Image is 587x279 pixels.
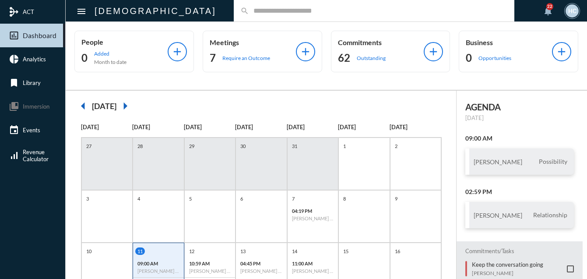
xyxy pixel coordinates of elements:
span: Relationship [531,211,569,219]
span: Immersion [23,103,49,110]
p: Added [94,50,127,57]
p: [DATE] [81,124,132,131]
p: [DATE] [465,114,574,121]
mat-icon: mediation [9,7,19,17]
p: 1 [341,142,348,150]
h2: [DEMOGRAPHIC_DATA] [95,4,216,18]
p: 09:00 AM [137,261,179,266]
h6: [PERSON_NAME] - Possibility [137,268,179,274]
p: [DATE] [235,124,286,131]
p: Month to date [94,59,127,65]
p: 04:19 PM [292,208,334,214]
mat-icon: pie_chart [9,54,19,64]
p: 3 [84,195,91,202]
span: ACT [23,8,34,15]
div: 22 [546,3,553,10]
p: [DATE] [132,124,183,131]
h6: [PERSON_NAME] - [PERSON_NAME] - Investment Review [292,215,334,221]
p: 28 [135,142,145,150]
p: 9 [393,195,400,202]
mat-icon: signal_cellular_alt [9,150,19,161]
p: 7 [290,195,297,202]
span: Dashboard [23,32,56,39]
h2: 0 [466,51,472,65]
mat-icon: Side nav toggle icon [76,6,87,17]
h2: AGENDA [465,102,574,112]
span: Analytics [23,56,46,63]
mat-icon: search [240,7,249,15]
h2: 7 [210,51,216,65]
p: 04:45 PM [240,261,282,266]
mat-icon: event [9,125,19,135]
p: [DATE] [338,124,389,131]
h3: [PERSON_NAME] [474,158,522,166]
mat-icon: add [171,46,183,58]
p: 2 [393,142,400,150]
p: People [81,38,168,46]
p: 31 [290,142,299,150]
p: 14 [290,247,299,255]
p: Outstanding [357,55,386,61]
mat-icon: arrow_right [116,97,134,115]
p: [DATE] [287,124,338,131]
mat-icon: bookmark [9,78,19,88]
p: Keep the conversation going [472,261,543,268]
p: [DATE] [184,124,235,131]
mat-icon: add [555,46,568,58]
span: Events [23,127,40,134]
mat-icon: add [427,46,439,58]
p: 29 [187,142,197,150]
p: [DATE] [390,124,441,131]
p: 16 [393,247,402,255]
p: 6 [238,195,245,202]
mat-icon: notifications [543,6,553,16]
mat-icon: collections_bookmark [9,101,19,112]
h6: [PERSON_NAME] - Possibility [240,268,282,274]
p: 10:59 AM [189,261,231,266]
p: 12 [187,247,197,255]
h2: 62 [338,51,350,65]
span: Possibility [537,158,569,166]
h2: Commitments/Tasks [465,248,574,254]
h2: 02:59 PM [465,188,574,195]
div: HC [566,4,579,18]
p: 10 [84,247,94,255]
h6: [PERSON_NAME] - Retirement Doctrine I [189,268,231,274]
p: Require an Outcome [222,55,270,61]
h3: [PERSON_NAME] [474,212,522,219]
p: 11 [135,247,145,255]
p: Commitments [338,38,424,46]
h2: 09:00 AM [465,134,574,142]
p: 27 [84,142,94,150]
button: Toggle sidenav [73,2,90,20]
p: [PERSON_NAME] [472,270,543,276]
p: 4 [135,195,142,202]
p: 11:00 AM [292,261,334,266]
p: Opportunities [478,55,511,61]
p: 15 [341,247,351,255]
p: Meetings [210,38,296,46]
h6: [PERSON_NAME] - Possibility [292,268,334,274]
mat-icon: add [299,46,312,58]
mat-icon: insert_chart_outlined [9,30,19,41]
p: 8 [341,195,348,202]
mat-icon: arrow_left [74,97,92,115]
h2: 0 [81,51,88,65]
h2: [DATE] [92,101,116,111]
p: 5 [187,195,194,202]
span: Library [23,79,41,86]
p: 13 [238,247,248,255]
p: 30 [238,142,248,150]
span: Revenue Calculator [23,148,49,162]
p: Business [466,38,552,46]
